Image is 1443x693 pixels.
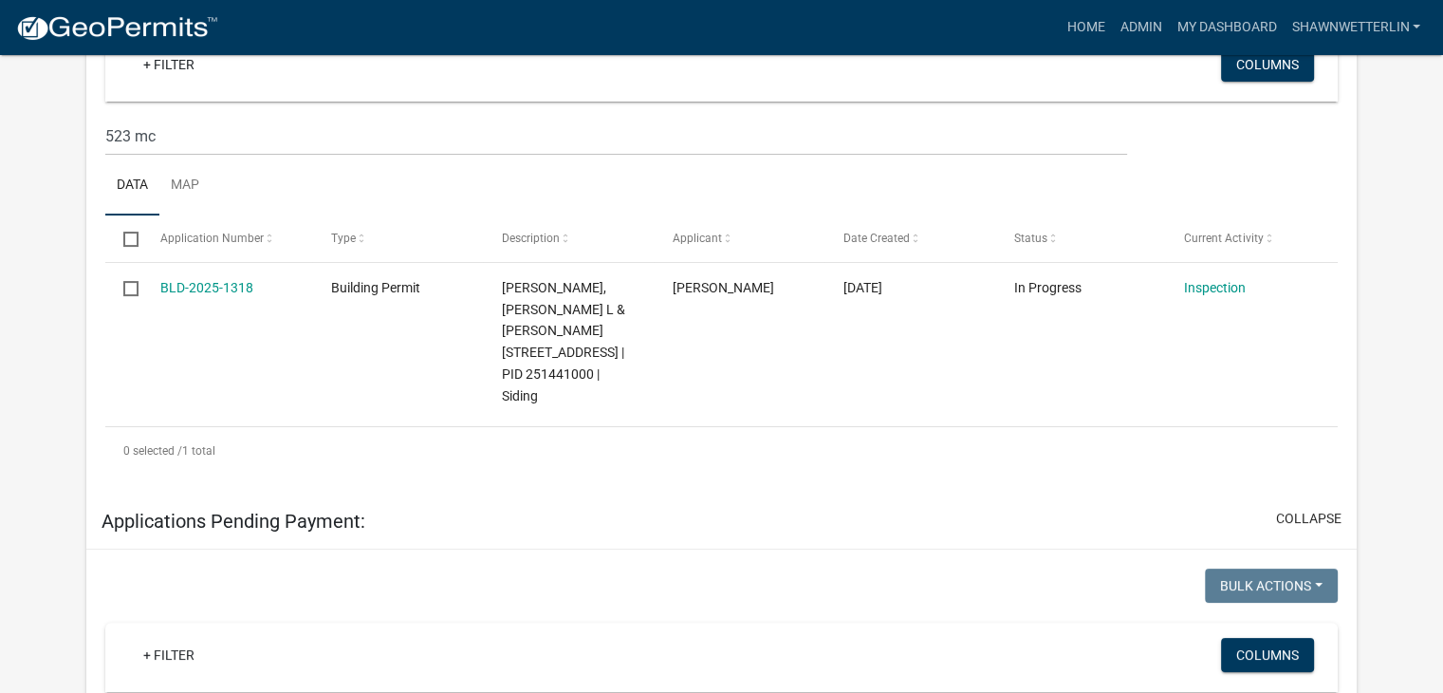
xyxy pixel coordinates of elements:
datatable-header-cell: Select [105,215,141,261]
a: Map [159,156,211,216]
span: 08/26/2025 [842,280,881,295]
input: Search for applications [105,117,1127,156]
datatable-header-cell: Application Number [141,215,312,261]
span: Application Number [160,232,264,245]
span: Lisa Benson [672,280,773,295]
datatable-header-cell: Date Created [824,215,995,261]
button: collapse [1276,509,1341,529]
button: Bulk Actions [1205,569,1338,603]
span: Applicant [672,232,721,245]
span: Current Activity [1184,232,1263,245]
span: Type [331,232,356,245]
button: Columns [1221,47,1314,82]
datatable-header-cell: Applicant [654,215,824,261]
button: Columns [1221,638,1314,672]
a: Admin [1112,9,1169,46]
span: In Progress [1013,280,1081,295]
h5: Applications Pending Payment: [102,510,365,533]
datatable-header-cell: Status [995,215,1166,261]
a: Data [105,156,159,216]
datatable-header-cell: Type [312,215,483,261]
span: 0 selected / [123,444,182,458]
span: FELDMAN,JACLB L & KARI FLICEK 523 MC INTOSH RD, Houston County | PID 251441000 | Siding [502,280,625,403]
datatable-header-cell: Current Activity [1166,215,1337,261]
span: Building Permit [331,280,420,295]
span: Status [1013,232,1046,245]
a: + Filter [128,47,210,82]
a: My Dashboard [1169,9,1284,46]
a: Home [1059,9,1112,46]
div: 1 total [105,427,1338,475]
a: + Filter [128,638,210,672]
a: ShawnWetterlin [1284,9,1428,46]
datatable-header-cell: Description [483,215,654,261]
a: BLD-2025-1318 [160,280,253,295]
span: Description [502,232,560,245]
span: Date Created [842,232,909,245]
a: Inspection [1184,280,1246,295]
